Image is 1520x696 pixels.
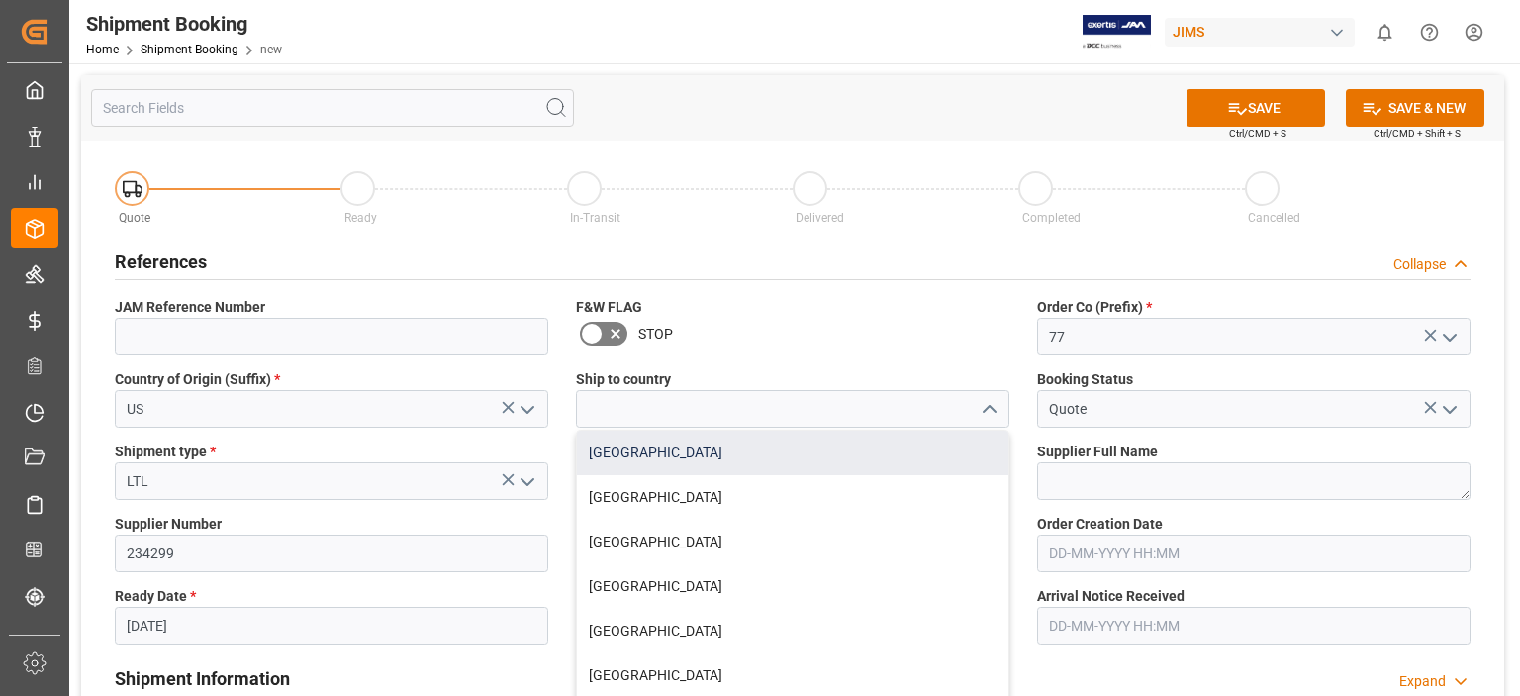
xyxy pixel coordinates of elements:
[796,211,844,225] span: Delivered
[1434,322,1464,352] button: open menu
[1037,586,1185,607] span: Arrival Notice Received
[577,520,1008,564] div: [GEOGRAPHIC_DATA]
[1037,297,1152,318] span: Order Co (Prefix)
[115,514,222,535] span: Supplier Number
[570,211,620,225] span: In-Transit
[1037,442,1158,462] span: Supplier Full Name
[1399,671,1446,692] div: Expand
[115,586,196,607] span: Ready Date
[86,9,282,39] div: Shipment Booking
[115,442,216,462] span: Shipment type
[1434,394,1464,425] button: open menu
[141,43,238,56] a: Shipment Booking
[1248,211,1300,225] span: Cancelled
[115,390,548,428] input: Type to search/select
[577,431,1008,475] div: [GEOGRAPHIC_DATA]
[1037,535,1471,572] input: DD-MM-YYYY HH:MM
[119,211,150,225] span: Quote
[576,369,671,390] span: Ship to country
[512,394,541,425] button: open menu
[1229,126,1286,141] span: Ctrl/CMD + S
[115,665,290,692] h2: Shipment Information
[344,211,377,225] span: Ready
[1407,10,1452,54] button: Help Center
[1187,89,1325,127] button: SAVE
[86,43,119,56] a: Home
[115,297,265,318] span: JAM Reference Number
[1393,254,1446,275] div: Collapse
[1037,369,1133,390] span: Booking Status
[1363,10,1407,54] button: show 0 new notifications
[1037,514,1163,535] span: Order Creation Date
[1346,89,1484,127] button: SAVE & NEW
[638,324,673,345] span: STOP
[1037,607,1471,645] input: DD-MM-YYYY HH:MM
[577,609,1008,653] div: [GEOGRAPHIC_DATA]
[577,475,1008,520] div: [GEOGRAPHIC_DATA]
[973,394,1002,425] button: close menu
[512,466,541,497] button: open menu
[576,297,642,318] span: F&W FLAG
[1374,126,1461,141] span: Ctrl/CMD + Shift + S
[577,564,1008,609] div: [GEOGRAPHIC_DATA]
[115,607,548,645] input: DD-MM-YYYY
[1165,18,1355,47] div: JIMS
[1165,13,1363,50] button: JIMS
[1083,15,1151,50] img: Exertis%20JAM%20-%20Email%20Logo.jpg_1722504956.jpg
[115,369,280,390] span: Country of Origin (Suffix)
[91,89,574,127] input: Search Fields
[1022,211,1081,225] span: Completed
[115,249,207,275] h2: References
